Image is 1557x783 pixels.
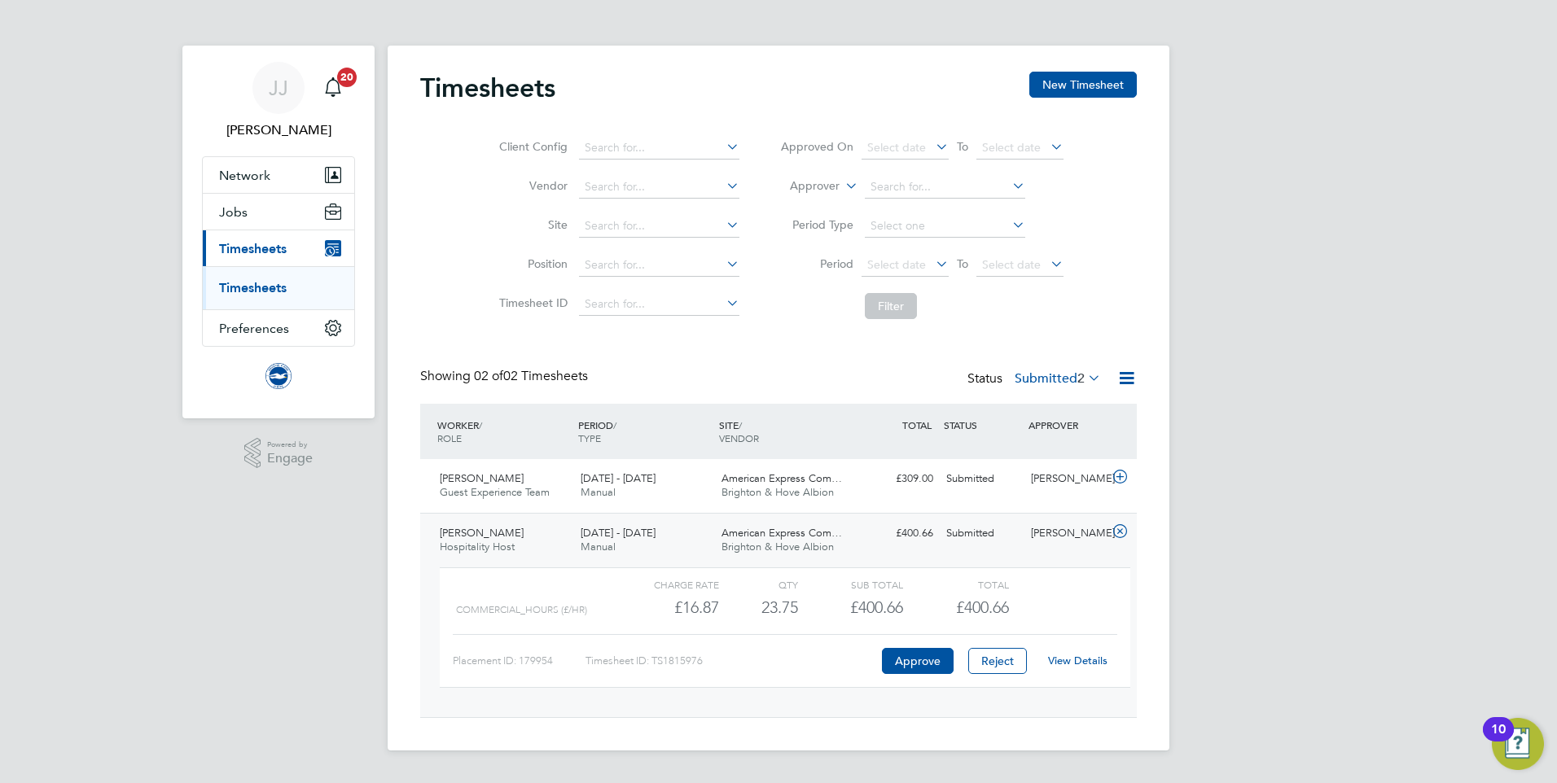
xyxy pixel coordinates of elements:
input: Search for... [579,254,739,277]
input: Search for... [579,176,739,199]
span: Jobs [219,204,248,220]
label: Position [494,256,568,271]
span: Manual [581,540,616,553]
button: Filter [865,293,917,319]
div: Showing [420,368,591,385]
div: Charge rate [614,575,719,594]
a: Timesheets [219,280,287,295]
input: Search for... [579,137,739,160]
div: Submitted [940,520,1024,547]
span: Select date [867,257,926,272]
span: [DATE] - [DATE] [581,526,656,540]
h2: Timesheets [420,72,555,104]
span: TYPE [578,431,601,444]
a: Powered byEngage [244,438,314,469]
div: Submitted [940,466,1024,492]
span: To [952,253,973,274]
span: Powered by [267,438,313,452]
span: Manual [581,485,616,499]
label: Vendor [494,178,568,193]
div: QTY [719,575,798,594]
span: Guest Experience Team [440,485,550,499]
a: JJ[PERSON_NAME] [202,62,355,140]
label: Timesheet ID [494,295,568,310]
span: American Express Com… [721,471,842,485]
button: Preferences [203,310,354,346]
a: Go to home page [202,363,355,389]
div: PERIOD [574,410,715,453]
label: Submitted [1015,370,1101,387]
a: View Details [1048,654,1107,667]
span: Brighton & Hove Albion [721,540,834,553]
span: To [952,136,973,157]
span: ROLE [437,431,462,444]
div: [PERSON_NAME] [1024,466,1109,492]
span: Brighton & Hove Albion [721,485,834,499]
div: Sub Total [798,575,903,594]
input: Search for... [865,176,1025,199]
span: [DATE] - [DATE] [581,471,656,485]
span: Jack Joyce [202,120,355,140]
button: Network [203,157,354,193]
span: COMMERCIAL_HOURS (£/HR) [456,604,587,615]
nav: Main navigation [182,46,375,418]
div: Status [967,368,1104,391]
button: Open Resource Center, 10 new notifications [1492,718,1544,770]
span: JJ [269,77,288,98]
button: New Timesheet [1029,72,1137,98]
label: Site [494,217,568,232]
div: Timesheets [203,266,354,309]
span: Select date [982,257,1041,272]
div: STATUS [940,410,1024,440]
div: £309.00 [855,466,940,492]
div: £400.66 [798,594,903,621]
span: 02 of [474,368,503,384]
span: 2 [1077,370,1085,387]
span: / [739,418,742,431]
span: Select date [982,140,1041,155]
input: Search for... [579,215,739,238]
button: Timesheets [203,230,354,266]
span: Preferences [219,321,289,336]
a: 20 [317,62,349,114]
label: Period Type [780,217,853,232]
span: Timesheets [219,241,287,256]
div: Placement ID: 179954 [453,648,586,674]
span: 02 Timesheets [474,368,588,384]
div: SITE [715,410,856,453]
span: 20 [337,68,357,87]
span: Engage [267,452,313,466]
span: [PERSON_NAME] [440,526,524,540]
span: [PERSON_NAME] [440,471,524,485]
div: 10 [1491,729,1506,750]
span: Network [219,168,270,183]
span: American Express Com… [721,526,842,540]
span: £400.66 [956,597,1009,617]
input: Select one [865,215,1025,238]
span: Hospitality Host [440,540,515,553]
button: Reject [968,648,1027,674]
div: Timesheet ID: TS1815976 [586,648,878,674]
button: Jobs [203,194,354,230]
div: [PERSON_NAME] [1024,520,1109,547]
span: Select date [867,140,926,155]
input: Search for... [579,293,739,316]
span: / [613,418,616,431]
div: £16.87 [614,594,719,621]
span: TOTAL [902,418,932,431]
label: Client Config [494,139,568,154]
span: / [479,418,482,431]
div: £400.66 [855,520,940,547]
div: APPROVER [1024,410,1109,440]
img: brightonandhovealbion-logo-retina.png [265,363,292,389]
label: Period [780,256,853,271]
div: WORKER [433,410,574,453]
div: 23.75 [719,594,798,621]
div: Total [903,575,1008,594]
label: Approver [766,178,840,195]
button: Approve [882,648,954,674]
label: Approved On [780,139,853,154]
span: VENDOR [719,431,759,444]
